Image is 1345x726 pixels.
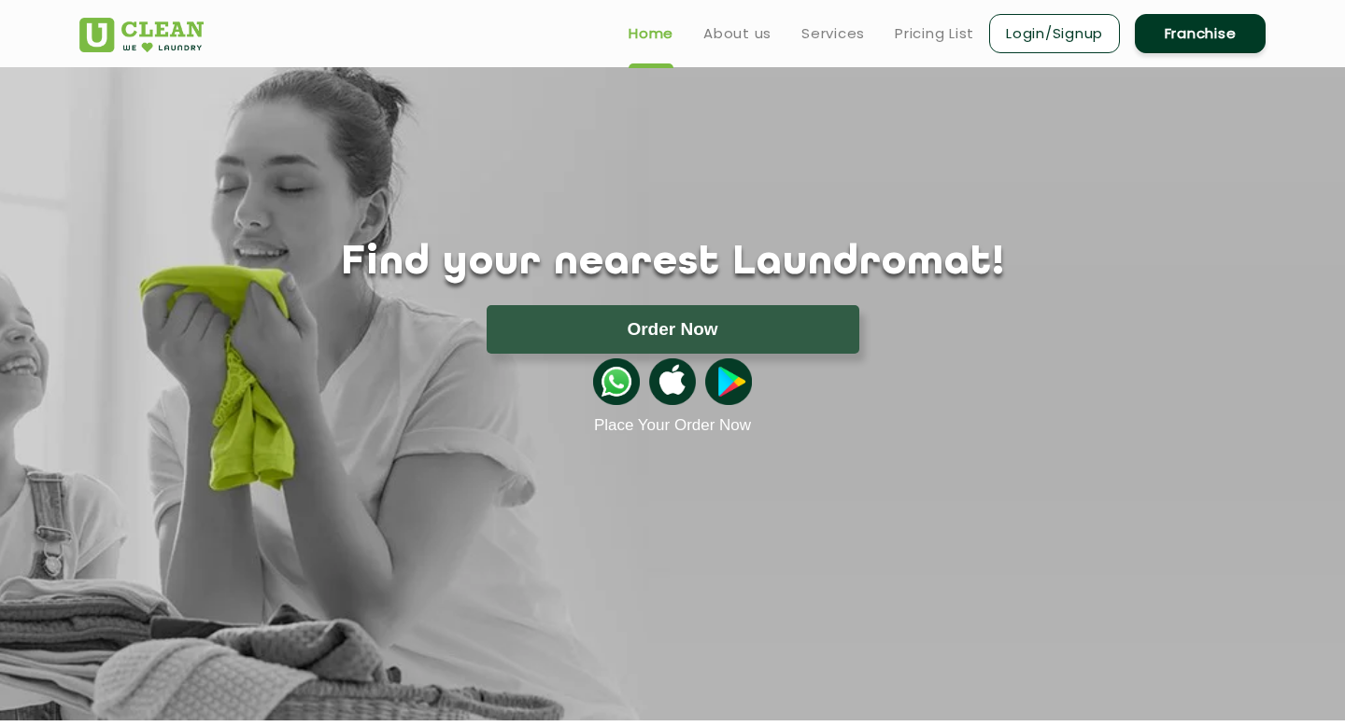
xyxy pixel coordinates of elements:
[1135,14,1266,53] a: Franchise
[989,14,1120,53] a: Login/Signup
[649,358,696,405] img: apple-icon.png
[79,18,204,52] img: UClean Laundry and Dry Cleaning
[594,416,751,435] a: Place Your Order Now
[703,22,772,45] a: About us
[487,305,859,354] button: Order Now
[705,358,752,405] img: playstoreicon.png
[593,358,640,405] img: whatsappicon.png
[65,240,1280,286] h1: Find your nearest Laundromat!
[801,22,865,45] a: Services
[629,22,673,45] a: Home
[895,22,974,45] a: Pricing List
